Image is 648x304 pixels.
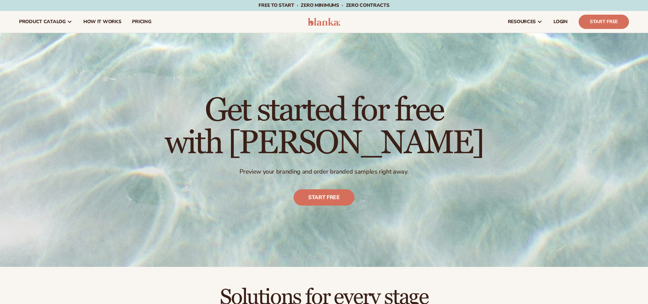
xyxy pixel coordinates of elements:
span: resources [508,19,536,25]
span: product catalog [19,19,66,25]
a: resources [502,11,548,33]
a: LOGIN [548,11,573,33]
span: LOGIN [553,19,568,25]
a: Start Free [579,15,629,29]
span: How It Works [83,19,121,25]
a: product catalog [14,11,78,33]
a: pricing [127,11,156,33]
a: How It Works [78,11,127,33]
span: pricing [132,19,151,25]
span: Free to start · ZERO minimums · ZERO contracts [259,2,389,9]
img: logo [308,18,340,26]
p: Preview your branding and order branded samples right away. [165,168,483,176]
a: Start free [294,189,354,206]
h1: Get started for free with [PERSON_NAME] [165,94,483,160]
